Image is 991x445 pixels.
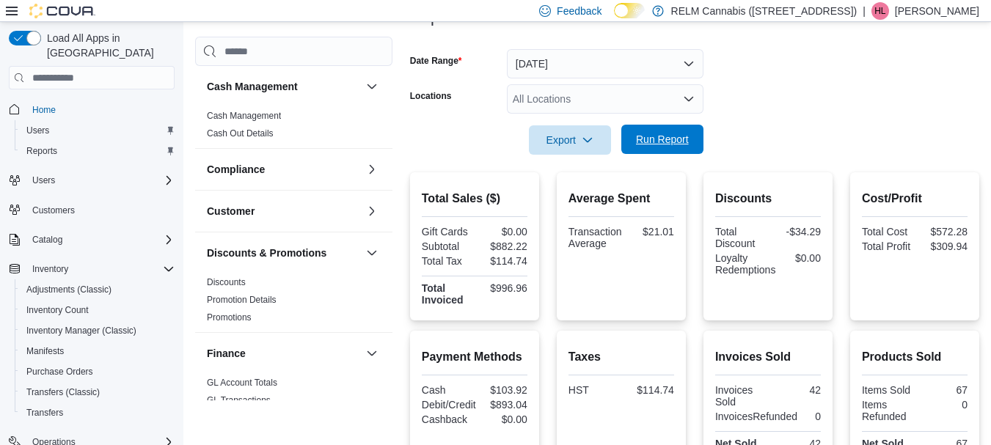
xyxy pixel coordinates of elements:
span: Purchase Orders [26,366,93,378]
img: Cova [29,4,95,18]
span: Inventory Manager (Classic) [26,325,136,336]
a: Inventory Manager (Classic) [21,322,142,339]
span: Purchase Orders [21,363,175,380]
span: Load All Apps in [GEOGRAPHIC_DATA] [41,31,175,60]
span: Inventory Count [26,304,89,316]
span: Run Report [636,132,689,147]
div: Total Cost [862,226,912,238]
button: Compliance [363,161,381,178]
a: Promotion Details [207,295,277,305]
span: Users [26,172,175,189]
div: -$34.29 [771,226,821,238]
span: HL [874,2,885,20]
div: $0.00 [478,226,527,238]
a: GL Account Totals [207,378,277,388]
h2: Discounts [715,190,821,207]
h2: Payment Methods [422,348,527,366]
span: Transfers (Classic) [21,383,175,401]
span: Inventory [26,260,175,278]
span: Customers [32,205,75,216]
span: Catalog [26,231,175,249]
span: Catalog [32,234,62,246]
button: Home [3,98,180,119]
h3: Customer [207,204,255,218]
button: Manifests [15,341,180,361]
span: Export [538,125,602,155]
button: Open list of options [683,93,695,105]
button: Inventory Manager (Classic) [15,320,180,341]
span: Customers [26,201,175,219]
a: Transfers [21,404,69,422]
span: Transfers [26,407,63,419]
span: GL Account Totals [207,377,277,389]
div: $572.28 [918,226,968,238]
span: Promotion Details [207,294,277,306]
div: 42 [771,384,821,396]
p: RELM Cannabis ([STREET_ADDRESS]) [671,2,857,20]
h3: Compliance [207,162,265,177]
button: Finance [207,346,360,361]
div: Hannah Lemos [871,2,889,20]
div: $0.00 [781,252,821,264]
button: Export [529,125,611,155]
a: GL Transactions [207,395,271,405]
p: | [863,2,866,20]
button: Users [15,120,180,141]
span: Reports [26,145,57,157]
a: Customers [26,202,81,219]
span: Users [21,122,175,139]
div: $309.94 [918,240,968,252]
button: Finance [363,345,381,362]
button: Customers [3,199,180,221]
button: Customer [207,204,360,218]
label: Date Range [410,55,462,67]
div: $103.92 [478,384,527,396]
a: Cash Management [207,111,281,121]
div: Items Refunded [862,399,912,422]
h2: Products Sold [862,348,968,366]
span: Adjustments (Classic) [26,284,111,295]
label: Locations [410,90,452,102]
a: Home [26,101,62,119]
div: Debit/Credit [422,399,476,411]
h3: Finance [207,346,246,361]
div: $21.01 [627,226,673,238]
span: Users [26,125,49,136]
span: Adjustments (Classic) [21,281,175,298]
div: 0 [918,399,968,411]
div: $893.04 [482,399,527,411]
a: Discounts [207,277,246,287]
button: Users [26,172,61,189]
h3: Discounts & Promotions [207,246,326,260]
div: Loyalty Redemptions [715,252,776,276]
div: InvoicesRefunded [715,411,797,422]
a: Adjustments (Classic) [21,281,117,298]
h3: Cash Management [207,79,298,94]
span: Manifests [21,342,175,360]
button: Inventory [3,259,180,279]
div: Total Tax [422,255,472,267]
button: Purchase Orders [15,361,180,382]
button: Transfers (Classic) [15,382,180,402]
a: Promotions [207,312,252,323]
button: Discounts & Promotions [363,244,381,262]
a: Purchase Orders [21,363,99,380]
div: Discounts & Promotions [195,273,392,332]
button: Inventory Count [15,300,180,320]
div: Cash [422,384,472,396]
button: Reports [15,141,180,161]
a: Reports [21,142,63,160]
div: 67 [918,384,968,396]
div: Items Sold [862,384,912,396]
a: Transfers (Classic) [21,383,106,401]
button: [DATE] [507,49,703,78]
a: Manifests [21,342,70,360]
button: Transfers [15,402,180,423]
button: Adjustments (Classic) [15,279,180,300]
div: Cash Management [195,107,392,148]
h2: Cost/Profit [862,190,968,207]
div: Invoices Sold [715,384,765,408]
p: [PERSON_NAME] [895,2,979,20]
span: Users [32,174,55,186]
